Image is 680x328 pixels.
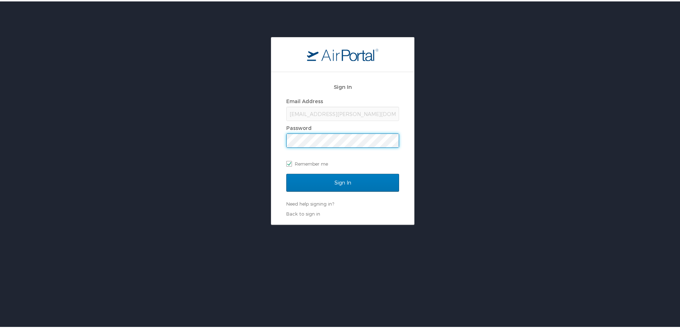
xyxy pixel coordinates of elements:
input: Sign In [286,172,399,190]
label: Email Address [286,97,323,103]
label: Password [286,123,312,130]
a: Need help signing in? [286,200,334,205]
a: Back to sign in [286,210,320,215]
h2: Sign In [286,81,399,90]
img: logo [307,47,378,60]
label: Remember me [286,157,399,168]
